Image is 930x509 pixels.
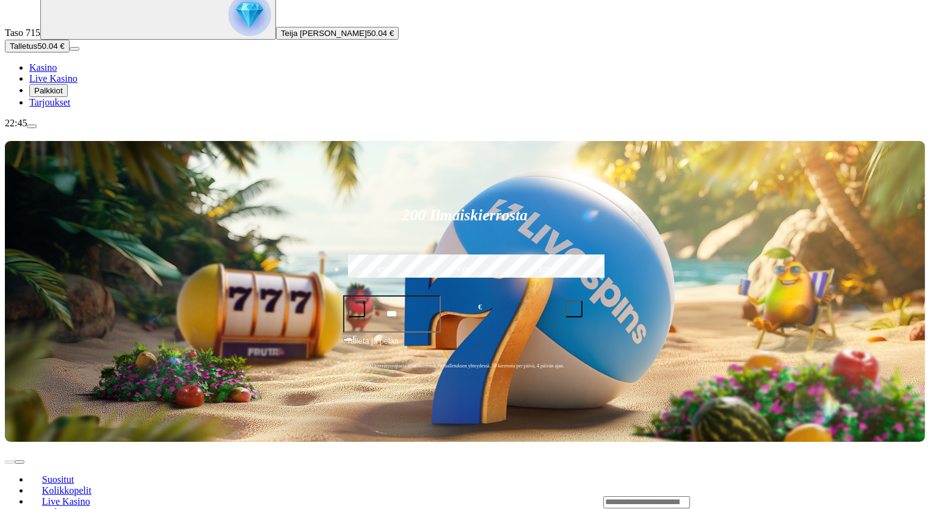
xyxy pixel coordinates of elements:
button: minus icon [348,300,365,317]
span: Live Kasino [37,496,95,507]
a: Kasino [29,62,57,73]
a: Tarjoukset [29,97,70,107]
span: Talletus [10,42,37,51]
span: 22:45 [5,118,27,128]
button: Teija [PERSON_NAME]50.04 € [276,27,399,40]
button: menu [27,125,37,128]
button: Palkkiot [29,84,68,97]
span: Suositut [37,474,79,485]
button: next slide [15,460,24,464]
label: €150 [427,253,504,288]
span: Teija [PERSON_NAME] [281,29,367,38]
span: Kolikkopelit [37,485,96,496]
a: Live Kasino [29,73,78,84]
span: Palkkiot [34,86,63,95]
span: € [478,301,482,313]
label: €250 [509,253,586,288]
button: Talleta ja pelaa [343,334,587,358]
span: 50.04 € [37,42,64,51]
a: Kolikkopelit [29,482,104,500]
button: menu [70,47,79,51]
nav: Main menu [5,62,925,108]
a: Suositut [29,471,87,489]
input: Search [603,496,690,508]
span: € [353,334,357,341]
span: 50.04 € [367,29,394,38]
button: Talletusplus icon50.04 € [5,40,70,52]
button: plus icon [565,300,583,317]
button: prev slide [5,460,15,464]
span: Talleta ja pelaa [347,335,399,357]
span: Taso 715 [5,27,40,38]
label: €50 [345,253,422,288]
